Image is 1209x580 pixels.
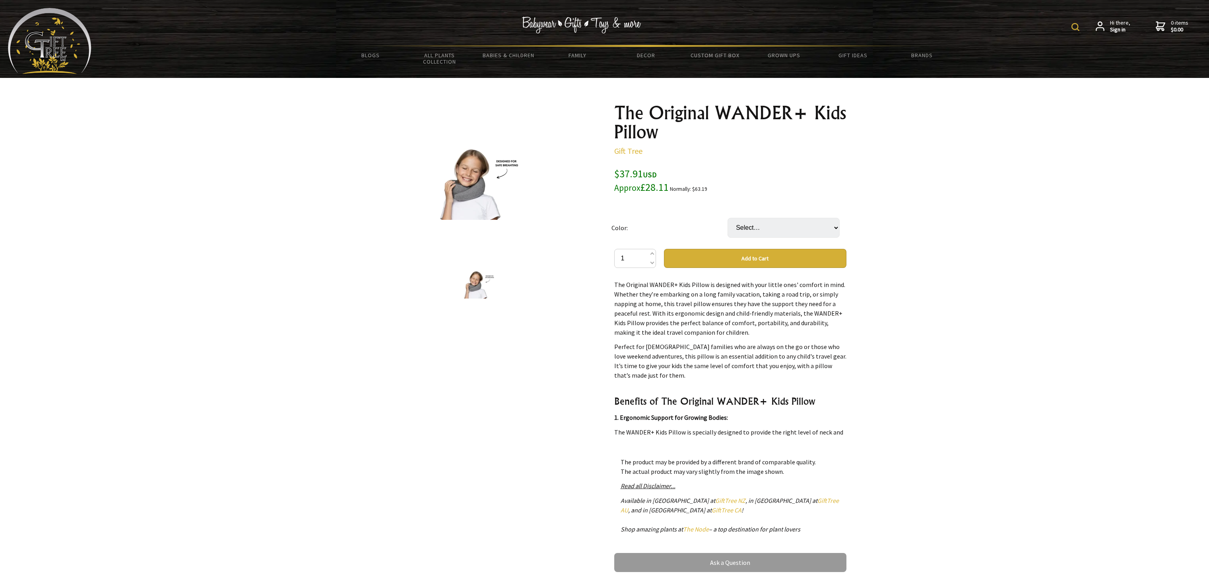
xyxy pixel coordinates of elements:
p: The WANDER+ Kids Pillow is specially designed to provide the right level of neck and head support... [614,427,846,475]
span: Hi there, [1110,19,1130,33]
a: All Plants Collection [405,47,474,70]
small: Approx [614,182,640,193]
a: Hi there,Sign in [1096,19,1130,33]
a: GiftTree NZ [715,497,745,504]
a: Decor [612,47,681,64]
a: Read all Disclaimer... [621,482,675,490]
a: 0 items$0.00 [1156,19,1188,33]
a: Brands [887,47,956,64]
h1: The Original WANDER+ Kids Pillow [614,103,846,142]
a: GiftTree CA [712,506,741,514]
a: Ask a Question [614,553,846,572]
img: Babywear - Gifts - Toys & more [522,17,641,33]
em: Available in [GEOGRAPHIC_DATA] at , in [GEOGRAPHIC_DATA] at , and in [GEOGRAPHIC_DATA] at ! Shop ... [621,497,839,533]
img: Babyware - Gifts - Toys and more... [8,8,91,74]
p: The product may be provided by a different brand of comparable quality. The actual product may va... [621,457,840,476]
p: Perfect for [DEMOGRAPHIC_DATA] families who are always on the go or those who love weekend advent... [614,342,846,380]
span: 0 items [1171,19,1188,33]
h3: Benefits of The Original WANDER+ Kids Pillow [614,395,846,407]
strong: Sign in [1110,26,1130,33]
td: Color: [611,207,728,249]
small: Normally: $63.19 [670,186,707,192]
a: Grown Ups [749,47,818,64]
a: Babies & Children [474,47,543,64]
a: The Node [683,525,709,533]
button: Add to Cart [664,249,846,268]
a: Custom Gift Box [681,47,749,64]
a: BLOGS [336,47,405,64]
img: The Original WANDER+ Kids Pillow [432,142,526,220]
a: GiftTree AU [621,497,839,514]
a: Gift Tree [614,146,642,156]
strong: 1. Ergonomic Support for Growing Bodies: [614,413,728,421]
p: The Original WANDER+ Kids Pillow is designed with your little ones' comfort in mind. Whether they... [614,280,846,337]
span: USD [643,170,657,179]
span: $37.91 £28.11 [614,167,669,194]
img: product search [1071,23,1079,31]
a: Family [543,47,611,64]
strong: $0.00 [1171,26,1188,33]
a: Gift Ideas [819,47,887,64]
img: The Original WANDER+ Kids Pillow [461,268,497,299]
